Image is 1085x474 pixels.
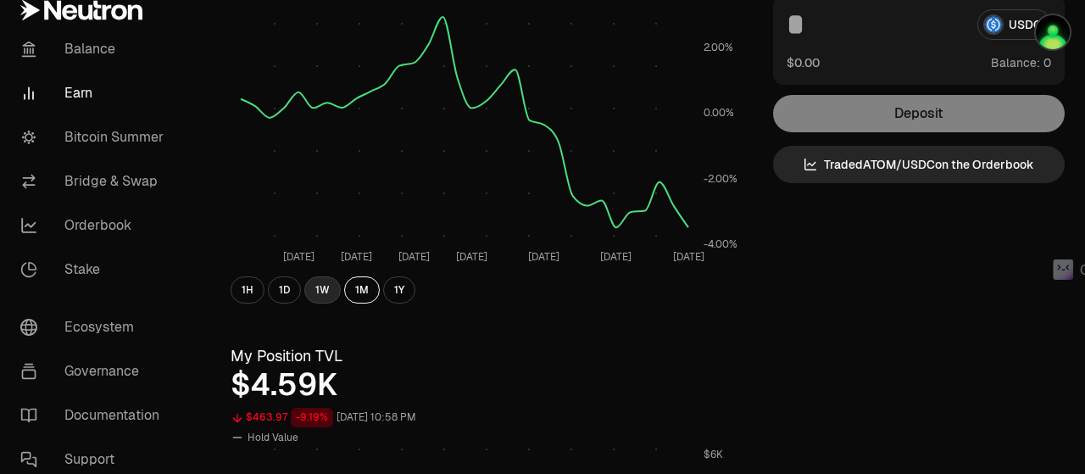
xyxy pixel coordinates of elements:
[231,368,739,402] div: $4.59K
[704,41,733,54] tspan: 2.00%
[7,248,183,292] a: Stake
[704,448,723,461] tspan: $6K
[704,172,737,186] tspan: -2.00%
[304,276,341,304] button: 1W
[787,53,820,71] button: $0.00
[7,71,183,115] a: Earn
[704,106,734,120] tspan: 0.00%
[341,250,372,264] tspan: [DATE]
[7,159,183,204] a: Bridge & Swap
[7,305,183,349] a: Ecosystem
[398,250,430,264] tspan: [DATE]
[246,408,287,427] div: $463.97
[283,250,314,264] tspan: [DATE]
[7,27,183,71] a: Balance
[704,237,737,251] tspan: -4.00%
[7,349,183,393] a: Governance
[600,250,632,264] tspan: [DATE]
[773,146,1065,183] a: TradedATOM/USDCon the Orderbook
[7,204,183,248] a: Orderbook
[344,276,380,304] button: 1M
[248,431,298,444] span: Hold Value
[7,393,183,438] a: Documentation
[383,276,415,304] button: 1Y
[231,276,264,304] button: 1H
[456,250,487,264] tspan: [DATE]
[1036,15,1070,49] img: Kycka wallet
[7,115,183,159] a: Bitcoin Summer
[337,408,416,427] div: [DATE] 10:58 PM
[268,276,301,304] button: 1D
[291,408,333,427] div: -9.19%
[673,250,704,264] tspan: [DATE]
[528,250,559,264] tspan: [DATE]
[231,344,739,368] h3: My Position TVL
